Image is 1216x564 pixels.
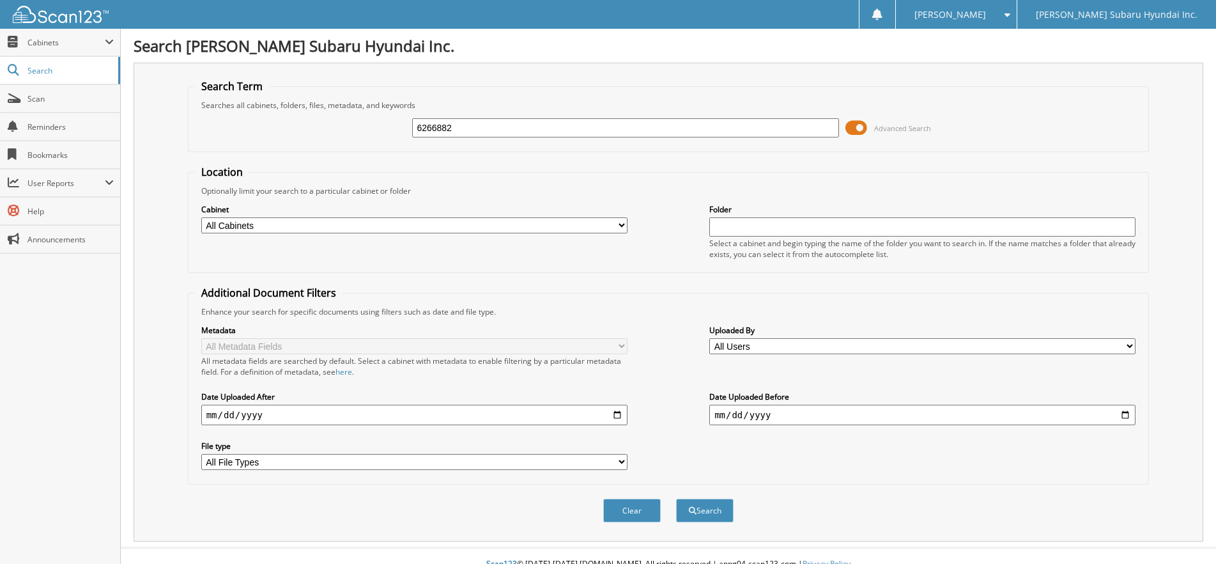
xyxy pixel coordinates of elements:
[676,499,734,522] button: Search
[27,234,114,245] span: Announcements
[603,499,661,522] button: Clear
[335,366,352,377] a: here
[27,150,114,161] span: Bookmarks
[709,391,1135,402] label: Date Uploaded Before
[27,178,105,189] span: User Reports
[27,37,105,48] span: Cabinets
[195,100,1143,111] div: Searches all cabinets, folders, files, metadata, and keywords
[27,65,112,76] span: Search
[201,325,627,336] label: Metadata
[709,204,1135,215] label: Folder
[195,286,342,300] legend: Additional Document Filters
[1036,11,1197,19] span: [PERSON_NAME] Subaru Hyundai Inc.
[709,325,1135,336] label: Uploaded By
[13,6,109,23] img: scan123-logo-white.svg
[709,405,1135,425] input: end
[27,93,114,104] span: Scan
[201,391,627,402] label: Date Uploaded After
[201,405,627,425] input: start
[201,356,627,377] div: All metadata fields are searched by default. Select a cabinet with metadata to enable filtering b...
[874,123,931,133] span: Advanced Search
[195,79,269,93] legend: Search Term
[27,206,114,217] span: Help
[27,121,114,132] span: Reminders
[195,165,249,179] legend: Location
[195,185,1143,196] div: Optionally limit your search to a particular cabinet or folder
[201,204,627,215] label: Cabinet
[709,238,1135,260] div: Select a cabinet and begin typing the name of the folder you want to search in. If the name match...
[1152,503,1216,564] iframe: Chat Widget
[195,306,1143,317] div: Enhance your search for specific documents using filters such as date and file type.
[134,35,1203,56] h1: Search [PERSON_NAME] Subaru Hyundai Inc.
[914,11,986,19] span: [PERSON_NAME]
[201,441,627,451] label: File type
